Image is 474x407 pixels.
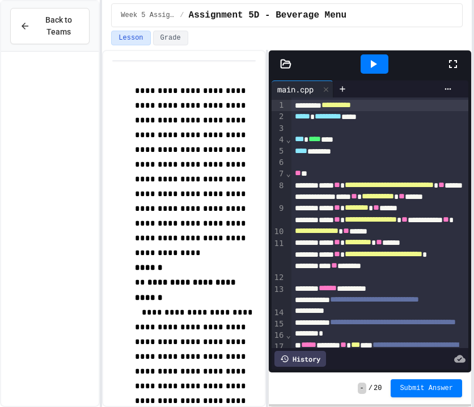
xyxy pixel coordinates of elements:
[272,307,286,319] div: 14
[272,226,286,238] div: 10
[272,157,286,168] div: 6
[189,9,346,22] span: Assignment 5D - Beverage Menu
[272,319,286,330] div: 15
[180,11,184,20] span: /
[272,111,286,122] div: 2
[391,379,462,397] button: Submit Answer
[285,135,291,144] span: Fold line
[153,31,188,45] button: Grade
[272,203,286,226] div: 9
[285,330,291,340] span: Fold line
[37,14,80,38] span: Back to Teams
[358,383,366,394] span: -
[272,238,286,273] div: 11
[272,80,333,97] div: main.cpp
[369,384,373,393] span: /
[272,123,286,134] div: 3
[272,168,286,180] div: 7
[111,31,150,45] button: Lesson
[272,100,286,111] div: 1
[374,384,382,393] span: 20
[285,169,291,178] span: Fold line
[272,330,286,341] div: 16
[121,11,175,20] span: Week 5 Assignments
[272,272,286,283] div: 12
[272,134,286,146] div: 4
[272,146,286,157] div: 5
[10,8,90,44] button: Back to Teams
[272,284,286,307] div: 13
[272,341,286,364] div: 17
[274,351,326,367] div: History
[272,180,286,203] div: 8
[272,83,319,95] div: main.cpp
[400,384,453,393] span: Submit Answer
